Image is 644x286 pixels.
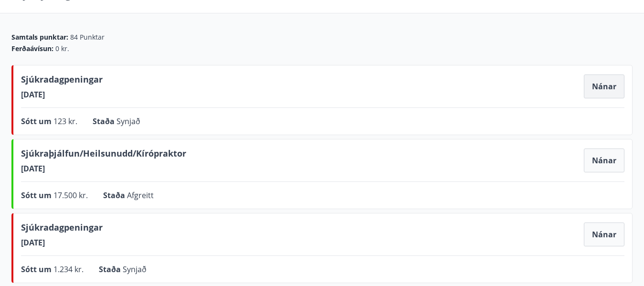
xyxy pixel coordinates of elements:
span: Sótt um [21,116,53,127]
span: Staða [103,190,127,201]
button: Nánar [584,74,624,98]
span: 17.500 kr. [53,190,88,201]
button: Nánar [584,222,624,246]
span: [DATE] [21,237,103,248]
span: Synjað [116,116,140,127]
span: Sjúkradagpeningar [21,73,103,89]
span: Sótt um [21,264,53,275]
span: [DATE] [21,163,186,174]
span: Sjúkraþjálfun/Heilsunudd/Kírópraktor [21,147,186,163]
span: 123 kr. [53,116,77,127]
button: Nánar [584,148,624,172]
span: 84 Punktar [70,32,105,42]
span: Synjað [123,264,147,275]
span: 1.234 kr. [53,264,84,275]
span: Sjúkradagpeningar [21,221,103,237]
span: Staða [99,264,123,275]
span: Samtals punktar : [11,32,68,42]
span: Sótt um [21,190,53,201]
span: Afgreitt [127,190,154,201]
span: [DATE] [21,89,103,100]
span: Ferðaávísun : [11,44,53,53]
span: Staða [93,116,116,127]
span: 0 kr. [55,44,69,53]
